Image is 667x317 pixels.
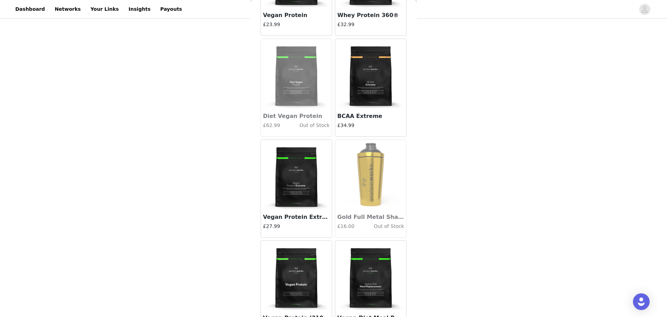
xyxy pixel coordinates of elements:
[263,213,330,221] h3: Vegan Protein Extreme
[336,140,405,209] img: Gold Full Metal Shaker
[262,39,331,109] img: Diet Vegan Protein
[336,39,405,109] img: BCAA Extreme
[337,21,404,28] h4: £32.99
[336,241,405,310] img: Vegan Diet Meal Replacement
[337,11,404,19] h3: Whey Protein 360®
[262,140,331,209] img: Vegan Protein Extreme
[337,112,404,120] h3: BCAA Extreme
[337,213,404,221] h3: Gold Full Metal Shaker
[50,1,85,17] a: Networks
[641,4,648,15] div: avatar
[263,21,330,28] h4: £23.99
[86,1,123,17] a: Your Links
[263,223,330,230] h4: £27.99
[337,223,360,230] h4: £16.00
[263,122,285,129] h4: £62.99
[262,241,331,310] img: Vegan Protein (210g = 7 Servings)
[337,122,404,129] h4: £34.99
[11,1,49,17] a: Dashboard
[285,122,330,129] h4: Out of Stock
[124,1,155,17] a: Insights
[156,1,186,17] a: Payouts
[360,223,404,230] h4: Out of Stock
[633,293,650,310] div: Open Intercom Messenger
[263,11,330,19] h3: Vegan Protein
[263,112,330,120] h3: Diet Vegan Protein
